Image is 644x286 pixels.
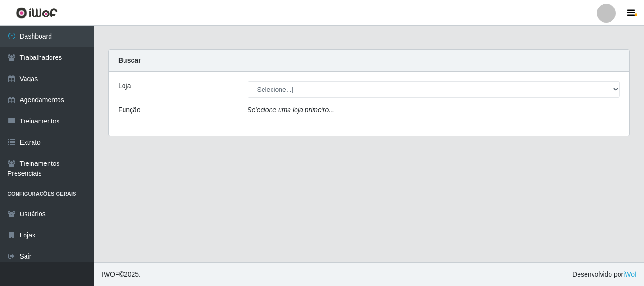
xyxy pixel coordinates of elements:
label: Loja [118,81,131,91]
span: IWOF [102,270,119,278]
span: Desenvolvido por [572,270,636,279]
img: CoreUI Logo [16,7,58,19]
strong: Buscar [118,57,140,64]
span: © 2025 . [102,270,140,279]
a: iWof [623,270,636,278]
i: Selecione uma loja primeiro... [248,106,334,114]
label: Função [118,105,140,115]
